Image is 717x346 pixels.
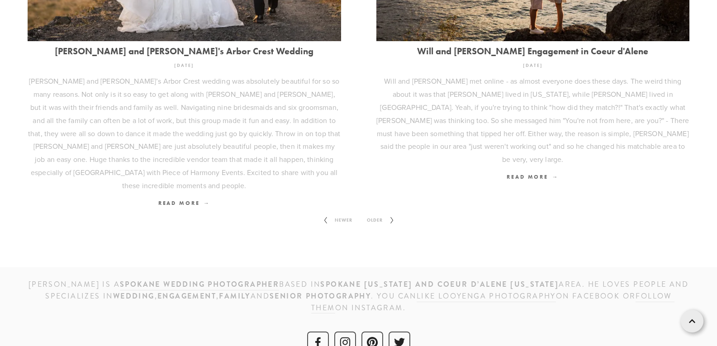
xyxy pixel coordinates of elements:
[316,209,360,231] a: Newer
[120,279,279,290] a: Spokane wedding photographer
[376,75,690,166] p: Will and [PERSON_NAME] met online - as almost everyone does these days. The weird thing about it ...
[28,75,341,192] p: [PERSON_NAME] and [PERSON_NAME]’s Arbor Crest wedding was absolutely beautiful for so so many rea...
[360,209,401,231] a: Older
[28,279,689,313] h3: [PERSON_NAME] is a based IN area. He loves people and specializes in , , and . You can on Faceboo...
[270,291,371,301] strong: senior photography
[331,214,356,226] span: Newer
[158,199,210,206] span: Read More
[507,173,559,180] span: Read More
[311,291,674,313] a: follow them
[28,197,341,210] a: Read More
[417,291,556,302] a: like Looyenga Photography
[120,279,279,289] strong: Spokane wedding photographer
[363,214,386,226] span: Older
[174,59,194,71] time: [DATE]
[113,291,155,301] strong: wedding
[376,46,690,56] a: Will and [PERSON_NAME] Engagement in Coeur d'Alene
[320,279,559,289] strong: SPOKANE [US_STATE] and Coeur d’Alene [US_STATE]
[376,171,690,184] a: Read More
[219,291,250,301] strong: family
[523,59,543,71] time: [DATE]
[157,291,216,301] strong: engagement
[28,46,341,56] a: [PERSON_NAME] and [PERSON_NAME]'s Arbor Crest Wedding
